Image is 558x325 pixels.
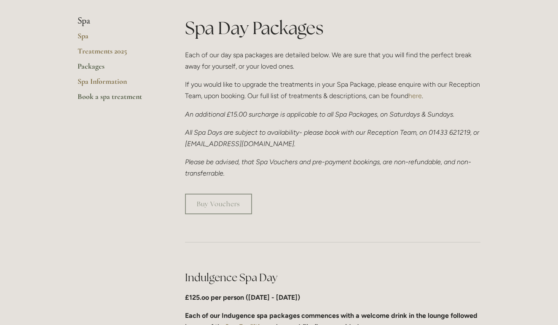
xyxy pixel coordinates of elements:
em: Please be advised, that Spa Vouchers and pre-payment bookings, are non-refundable, and non-transf... [185,158,471,177]
a: here [408,92,422,100]
a: Book a spa treatment [78,92,158,107]
h2: Indulgence Spa Day [185,270,480,285]
a: Spa [78,31,158,46]
li: Spa [78,16,158,27]
a: Packages [78,61,158,77]
a: Treatments 2025 [78,46,158,61]
strong: £125.oo per person ([DATE] - [DATE]) [185,293,300,301]
em: An additional £15.00 surcharge is applicable to all Spa Packages, on Saturdays & Sundays. [185,110,454,118]
em: All Spa Days are subject to availability- please book with our Reception Team, on 01433 621219, o... [185,128,481,148]
a: Spa Information [78,77,158,92]
p: If you would like to upgrade the treatments in your Spa Package, please enquire with our Receptio... [185,79,480,101]
a: Buy Vouchers [185,194,252,214]
h1: Spa Day Packages [185,16,480,40]
p: Each of our day spa packages are detailed below. We are sure that you will find the perfect break... [185,49,480,72]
